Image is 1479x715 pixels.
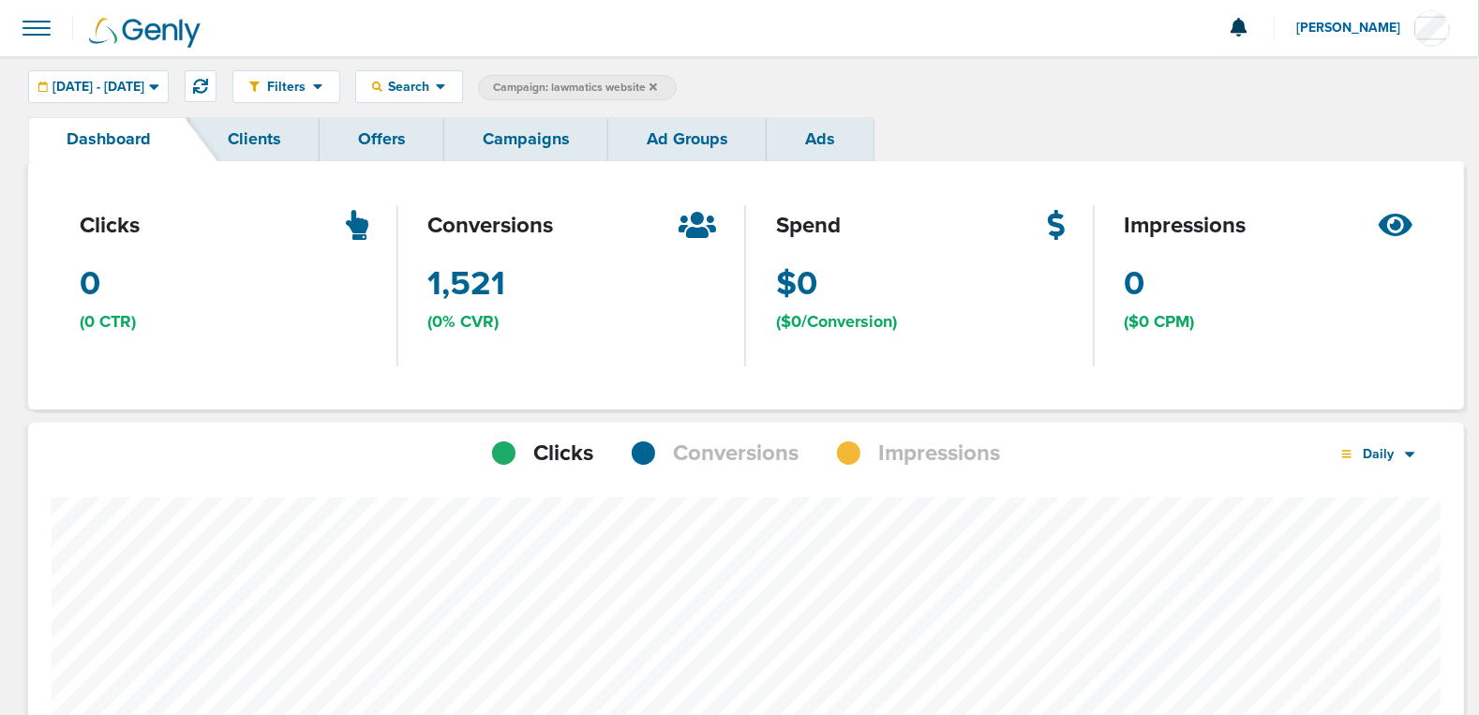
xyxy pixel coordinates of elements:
[1352,446,1406,462] span: Daily
[674,438,799,469] span: Conversions
[776,210,841,242] span: spend
[89,18,201,48] img: Genly
[382,79,436,95] span: Search
[1125,261,1145,307] span: 0
[80,261,100,307] span: 0
[493,80,657,96] span: Campaign: lawmatics website
[776,310,897,334] span: ($0/Conversion)
[1296,22,1413,35] span: [PERSON_NAME]
[52,81,144,94] span: [DATE] - [DATE]
[80,310,136,334] span: (0 CTR)
[1125,210,1247,242] span: impressions
[428,210,554,242] span: conversions
[879,438,1001,469] span: Impressions
[189,117,320,161] a: Clients
[80,210,140,242] span: clicks
[260,79,313,95] span: Filters
[767,117,874,161] a: Ads
[444,117,608,161] a: Campaigns
[776,261,817,307] span: $0
[1125,310,1195,334] span: ($0 CPM)
[428,310,500,334] span: (0% CVR)
[534,438,594,469] span: Clicks
[608,117,767,161] a: Ad Groups
[428,261,506,307] span: 1,521
[28,117,189,161] a: Dashboard
[320,117,444,161] a: Offers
